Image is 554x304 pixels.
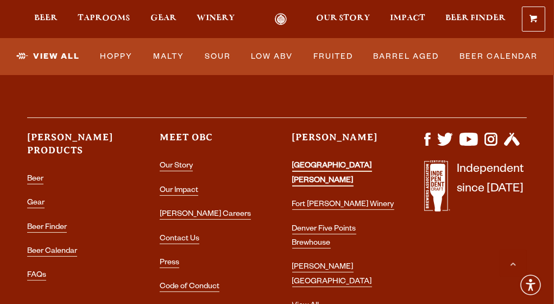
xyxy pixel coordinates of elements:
[160,259,179,268] a: Press
[149,44,188,69] a: Malty
[383,13,432,25] a: Impact
[459,140,478,149] a: Visit us on YouTube
[78,14,130,22] span: Taprooms
[484,140,498,149] a: Visit us on Instagram
[197,14,235,22] span: Winery
[143,13,184,25] a: Gear
[455,44,542,69] a: Beer Calendar
[27,224,67,233] a: Beer Finder
[160,210,251,220] a: [PERSON_NAME] Careers
[309,13,377,25] a: Our Story
[200,44,235,69] a: Sour
[27,13,65,25] a: Beer
[292,263,372,287] a: [PERSON_NAME] [GEOGRAPHIC_DATA]
[316,14,370,22] span: Our Story
[437,140,454,149] a: Visit us on X (formerly Twitter)
[160,283,219,292] a: Code of Conduct
[519,273,543,297] div: Accessibility Menu
[27,271,46,281] a: FAQs
[190,13,242,25] a: Winery
[27,199,45,208] a: Gear
[424,140,430,149] a: Visit us on Facebook
[12,44,84,69] a: View All
[292,225,356,249] a: Denver Five Points Brewhouse
[439,13,513,25] a: Beer Finder
[390,14,425,22] span: Impact
[446,14,506,22] span: Beer Finder
[150,14,177,22] span: Gear
[160,131,262,153] h3: Meet OBC
[160,162,193,171] a: Our Story
[260,13,301,25] a: Odell Home
[504,140,520,149] a: Visit us on Untappd
[160,187,198,196] a: Our Impact
[71,13,137,25] a: Taprooms
[27,247,77,257] a: Beer Calendar
[457,160,524,218] p: Independent since [DATE]
[369,44,444,69] a: Barrel Aged
[500,250,527,277] a: Scroll to top
[96,44,137,69] a: Hoppy
[160,235,199,244] a: Contact Us
[292,162,372,186] a: [GEOGRAPHIC_DATA][PERSON_NAME]
[292,201,394,210] a: Fort [PERSON_NAME] Winery
[309,44,357,69] a: Fruited
[27,175,43,184] a: Beer
[27,131,130,166] h3: [PERSON_NAME] Products
[292,131,395,153] h3: [PERSON_NAME]
[247,44,297,69] a: Low ABV
[34,14,58,22] span: Beer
